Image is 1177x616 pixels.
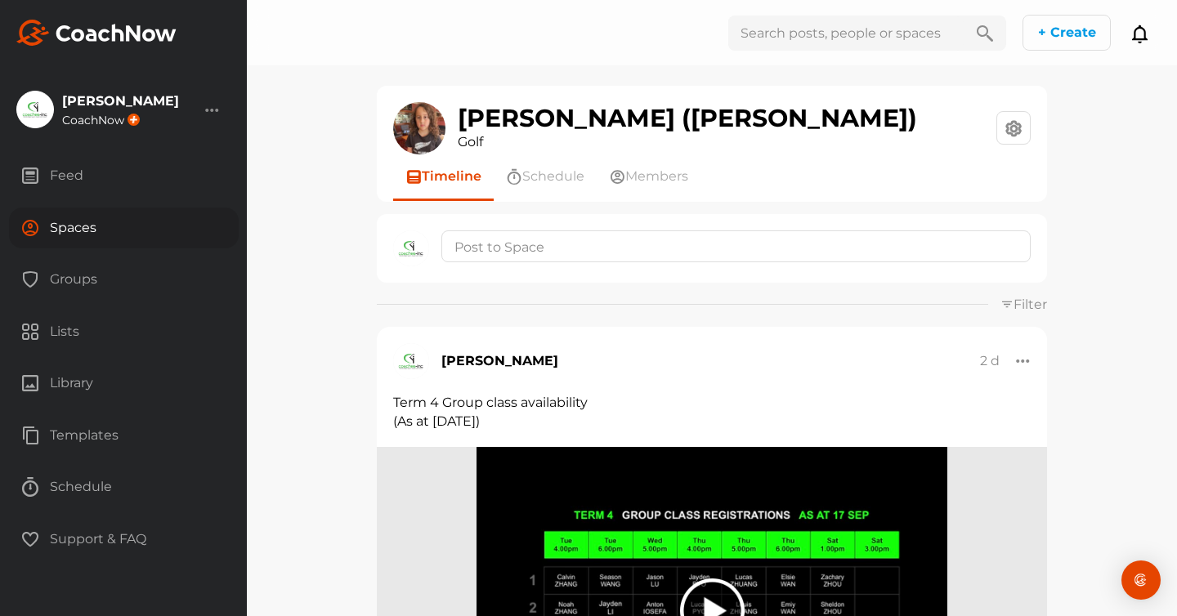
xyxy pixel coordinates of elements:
h1: [PERSON_NAME] ([PERSON_NAME]) [458,105,917,132]
img: square_99be47b17e67ea3aac278c4582f406fe.jpg [393,230,429,266]
a: Templates [8,415,239,467]
div: Golf [458,132,917,152]
div: Spaces [9,208,239,248]
a: Library [8,363,239,415]
div: Open Intercom Messenger [1121,560,1161,600]
div: Feed [9,155,239,196]
a: Groups [8,259,239,311]
input: Search posts, people or spaces [728,16,964,51]
span: Schedule [522,167,584,186]
div: Term 4 Group class availability (As at [DATE]) [393,394,1031,431]
a: Spaces [8,208,239,260]
a: Feed [8,155,239,208]
div: Schedule [9,466,239,507]
button: + Create [1023,15,1111,51]
div: 2 d [980,353,1000,369]
div: CoachNow [62,114,179,126]
a: Lists [8,311,239,364]
div: Support & FAQ [9,519,239,560]
img: square_99be47b17e67ea3aac278c4582f406fe.jpg [17,92,53,127]
a: Support & FAQ [8,519,239,571]
img: square_8525041f623e1b279ece56ae431e46f3.jpg [393,102,445,154]
a: Timeline [393,154,494,199]
div: Lists [9,311,239,352]
div: [PERSON_NAME] [62,95,179,108]
a: Filter [1000,297,1047,312]
span: Timeline [422,167,481,186]
a: Members [597,154,700,199]
div: Library [9,363,239,404]
div: [PERSON_NAME] [441,351,558,371]
img: svg+xml;base64,PHN2ZyB3aWR0aD0iMTk2IiBoZWlnaHQ9IjMyIiB2aWV3Qm94PSIwIDAgMTk2IDMyIiBmaWxsPSJub25lIi... [16,20,177,46]
div: Templates [9,415,239,456]
span: Members [625,167,688,186]
div: Groups [9,259,239,300]
img: square_99be47b17e67ea3aac278c4582f406fe.jpg [393,343,429,379]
